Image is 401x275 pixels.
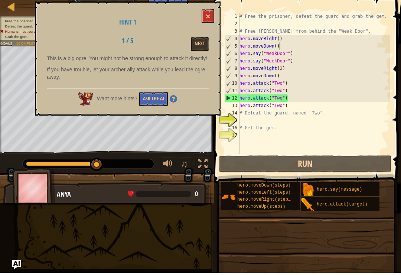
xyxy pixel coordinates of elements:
[195,191,198,201] span: 0
[237,206,286,211] span: hero.moveUp(steps)
[47,68,209,83] p: If you have trouble, let your archer ally attack while you lead the ogre away.
[225,82,239,89] div: 10
[160,159,175,175] button: Adjust volume
[119,20,136,29] span: Hint 1
[139,94,168,108] button: Ask the AI
[224,22,239,30] div: 2
[14,43,38,48] span: Incomplete
[12,170,55,211] img: thang_avatar_frame.png
[224,126,239,134] div: 16
[225,74,239,82] div: 9
[317,204,368,209] span: hero.attack(target)
[225,67,239,74] div: 8
[225,97,239,104] div: 12
[225,89,239,97] div: 11
[224,30,239,37] div: 3
[5,37,28,41] span: Grab the gem.
[195,159,210,175] button: Toggle fullscreen
[221,192,235,206] img: portrait.png
[225,45,239,52] div: 5
[219,158,392,175] button: Run
[224,15,239,22] div: 1
[180,161,188,172] span: ♫
[192,1,210,19] button: Show game menu
[224,119,239,126] div: 15
[224,134,239,141] div: 17
[301,185,315,199] img: portrait.png
[104,39,151,47] h2: 1 / 5
[97,98,137,104] span: Want more hints?
[225,59,239,67] div: 7
[225,37,239,45] div: 4
[191,39,209,53] button: Next
[13,43,14,48] span: :
[170,97,177,105] img: Hint
[78,94,93,108] img: AI
[237,192,291,197] span: hero.moveLeft(steps)
[317,189,362,194] span: hero.say(message)
[179,159,192,175] button: ♫
[237,185,291,190] span: hero.moveDown(steps)
[5,21,33,25] span: Free the prisoner.
[224,104,239,111] div: 13
[301,200,315,214] img: portrait.png
[57,192,203,201] div: Anya
[225,52,239,59] div: 6
[5,32,49,36] span: Humans must survive. (1/2)
[224,111,239,119] div: 14
[148,1,168,15] button: Ask AI
[5,26,33,30] span: Defeat the guard.
[12,262,21,271] button: Ask AI
[128,193,198,200] div: health: -0.00 / 180
[237,199,293,204] span: hero.moveRight(steps)
[47,57,209,64] p: This is a big ogre. You might not be strong enough to attack it directly!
